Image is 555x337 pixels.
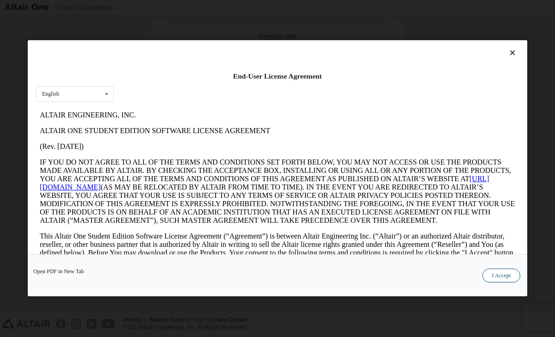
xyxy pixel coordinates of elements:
a: [URL][DOMAIN_NAME] [4,67,453,84]
p: ALTAIR ONE STUDENT EDITION SOFTWARE LICENSE AGREEMENT [4,19,479,28]
p: IF YOU DO NOT AGREE TO ALL OF THE TERMS AND CONDITIONS SET FORTH BELOW, YOU MAY NOT ACCESS OR USE... [4,51,479,117]
a: Open PDF in New Tab [33,269,84,275]
div: English [42,92,59,97]
p: This Altair One Student Edition Software License Agreement (“Agreement”) is between Altair Engine... [4,125,479,158]
p: ALTAIR ENGINEERING, INC. [4,4,479,12]
div: End-User License Agreement [36,72,519,81]
button: I Accept [482,269,520,283]
p: (Rev. [DATE]) [4,35,479,43]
